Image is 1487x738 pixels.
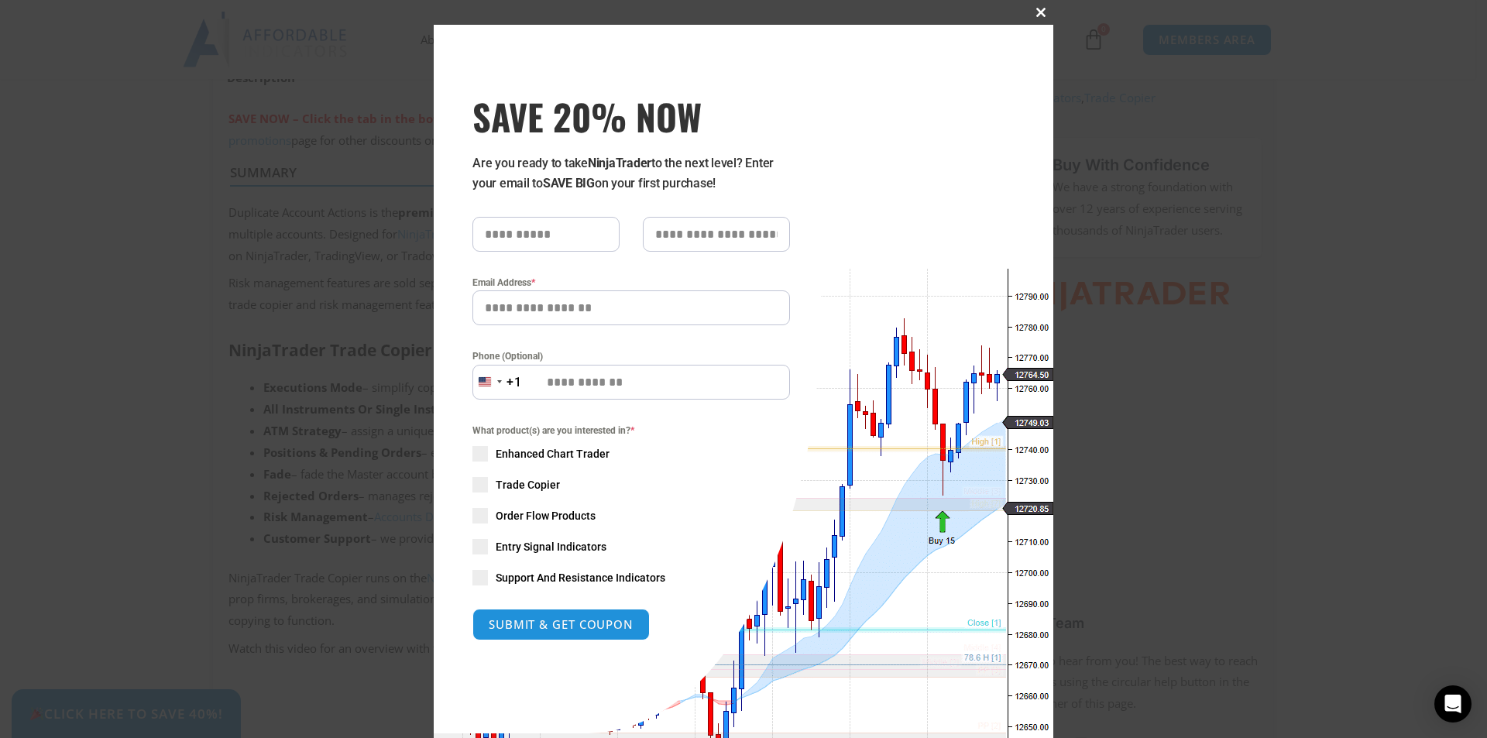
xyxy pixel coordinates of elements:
[472,609,650,640] button: SUBMIT & GET COUPON
[472,423,790,438] span: What product(s) are you interested in?
[1434,685,1472,723] div: Open Intercom Messenger
[588,156,651,170] strong: NinjaTrader
[496,570,665,585] span: Support And Resistance Indicators
[472,365,522,400] button: Selected country
[543,176,595,191] strong: SAVE BIG
[472,539,790,554] label: Entry Signal Indicators
[472,477,790,493] label: Trade Copier
[496,446,610,462] span: Enhanced Chart Trader
[472,348,790,364] label: Phone (Optional)
[472,446,790,462] label: Enhanced Chart Trader
[472,94,790,138] span: SAVE 20% NOW
[507,372,522,393] div: +1
[472,570,790,585] label: Support And Resistance Indicators
[472,275,790,290] label: Email Address
[496,539,606,554] span: Entry Signal Indicators
[496,477,560,493] span: Trade Copier
[472,508,790,523] label: Order Flow Products
[472,153,790,194] p: Are you ready to take to the next level? Enter your email to on your first purchase!
[496,508,596,523] span: Order Flow Products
